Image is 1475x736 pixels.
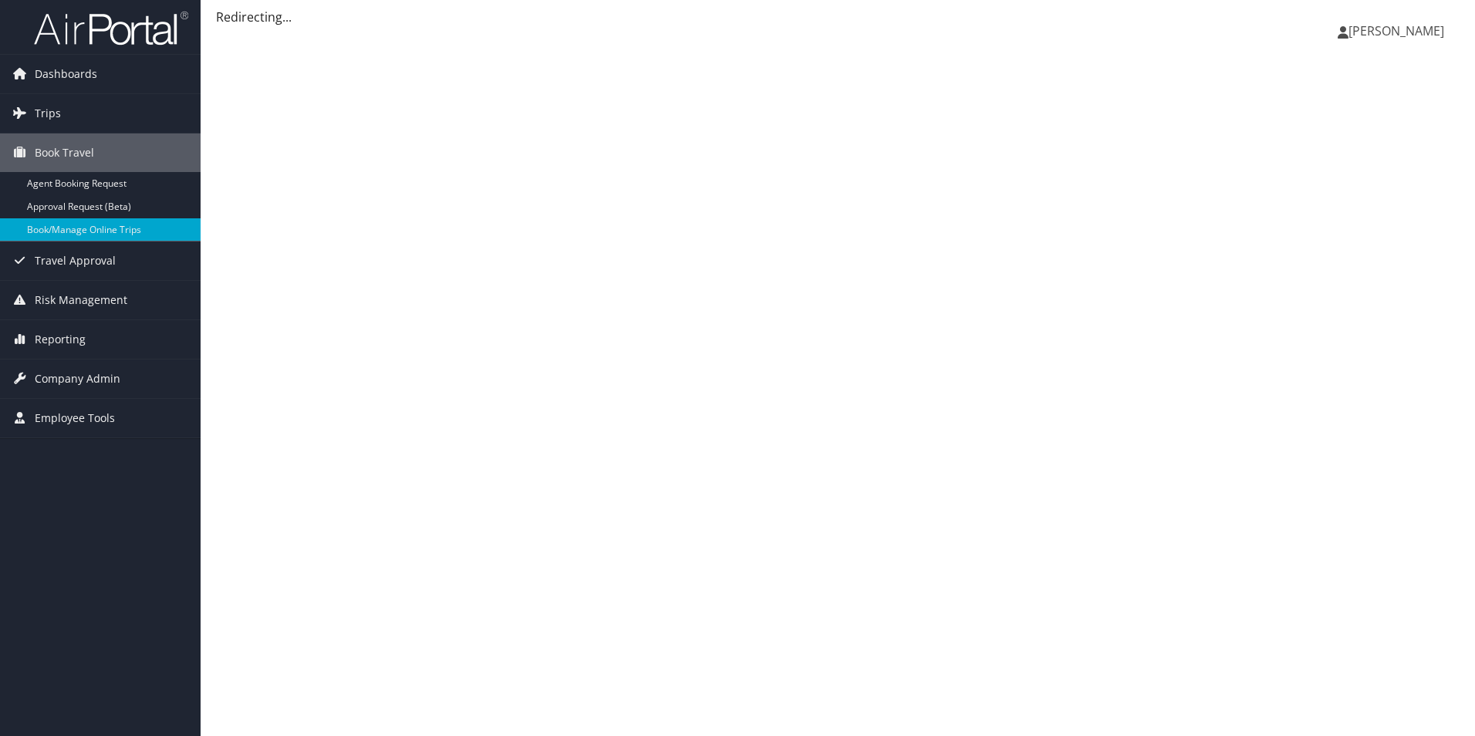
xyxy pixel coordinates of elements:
[35,94,61,133] span: Trips
[34,10,188,46] img: airportal-logo.png
[35,360,120,398] span: Company Admin
[1338,8,1460,54] a: [PERSON_NAME]
[1348,22,1444,39] span: [PERSON_NAME]
[35,133,94,172] span: Book Travel
[35,55,97,93] span: Dashboards
[35,399,115,437] span: Employee Tools
[35,320,86,359] span: Reporting
[35,281,127,319] span: Risk Management
[216,8,1460,26] div: Redirecting...
[35,241,116,280] span: Travel Approval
